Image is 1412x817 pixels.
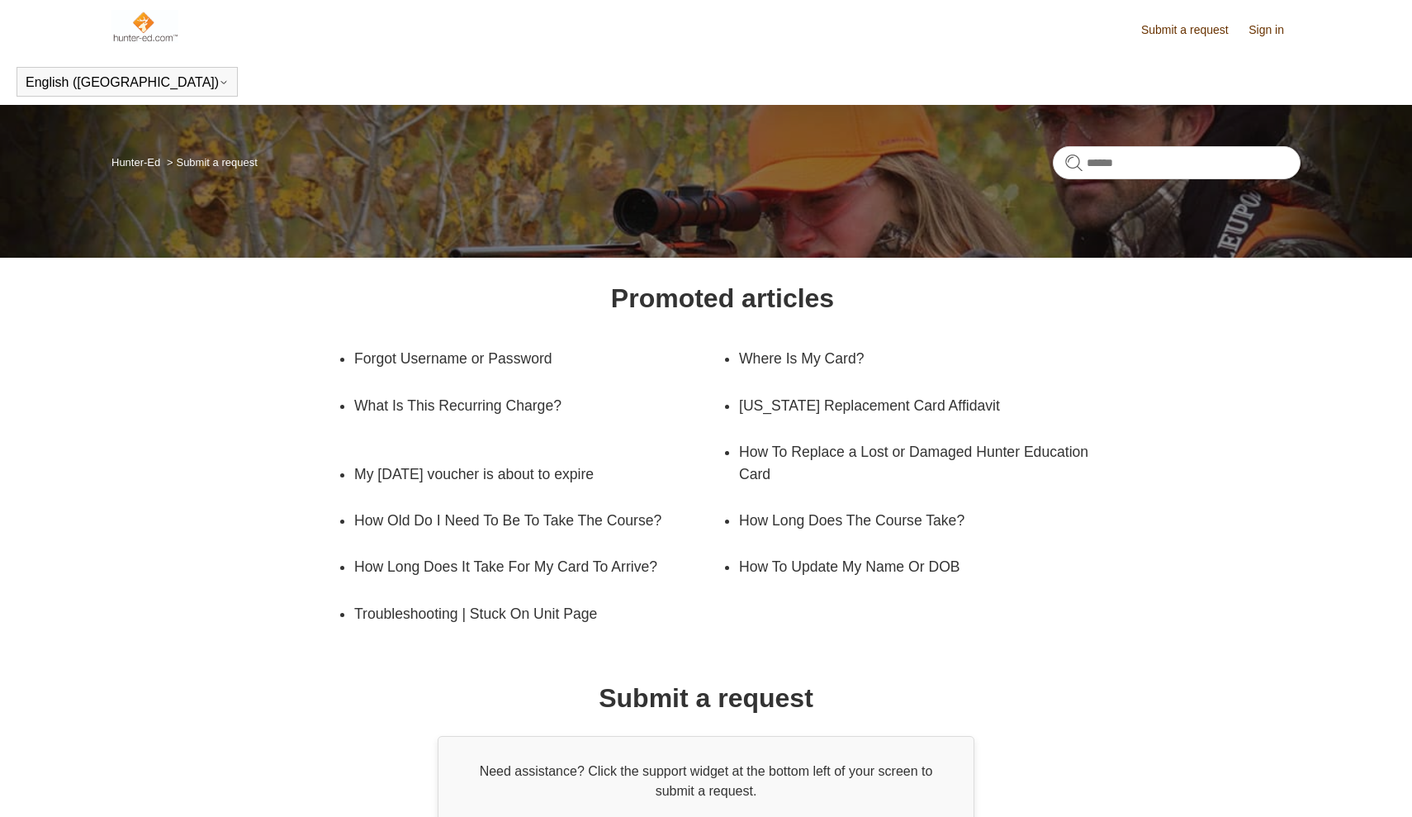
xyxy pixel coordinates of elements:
[111,10,178,43] img: Hunter-Ed Help Center home page
[739,429,1107,497] a: How To Replace a Lost or Damaged Hunter Education Card
[354,382,723,429] a: What Is This Recurring Charge?
[1053,146,1301,179] input: Search
[354,497,698,544] a: How Old Do I Need To Be To Take The Course?
[111,156,163,169] li: Hunter-Ed
[354,335,698,382] a: Forgot Username or Password
[26,75,229,90] button: English ([GEOGRAPHIC_DATA])
[739,382,1083,429] a: [US_STATE] Replacement Card Affidavit
[739,497,1083,544] a: How Long Does The Course Take?
[111,156,160,169] a: Hunter-Ed
[354,544,723,590] a: How Long Does It Take For My Card To Arrive?
[163,156,258,169] li: Submit a request
[1141,21,1245,39] a: Submit a request
[354,451,698,497] a: My [DATE] voucher is about to expire
[354,591,698,637] a: Troubleshooting | Stuck On Unit Page
[739,544,1083,590] a: How To Update My Name Or DOB
[739,335,1083,382] a: Where Is My Card?
[1249,21,1301,39] a: Sign in
[599,678,813,718] h1: Submit a request
[611,278,834,318] h1: Promoted articles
